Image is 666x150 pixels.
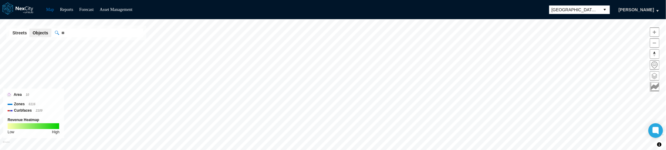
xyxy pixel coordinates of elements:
button: Key metrics [650,82,659,92]
button: Objects [29,29,51,37]
span: 6116 [29,103,35,106]
div: High [52,129,59,135]
button: Toggle attribution [656,141,663,148]
div: Low [8,129,14,135]
span: [PERSON_NAME] [619,7,654,13]
span: Reset bearing to north [650,50,659,58]
a: Map [46,7,54,12]
button: [PERSON_NAME] [612,5,661,15]
button: Reset bearing to north [650,49,659,59]
span: Zoom in [650,28,659,37]
div: Area [8,92,59,98]
span: Toggle attribution [658,141,661,148]
span: Objects [32,30,48,36]
div: Curbfaces [8,107,59,114]
div: Zones [8,101,59,107]
a: Reports [60,7,73,12]
span: Zoom out [650,39,659,47]
button: Zoom in [650,27,659,37]
button: Zoom out [650,38,659,48]
button: Streets [9,29,30,37]
button: Layers management [650,71,659,81]
div: Revenue Heatmap [8,117,59,123]
span: Streets [12,30,27,36]
button: select [600,5,610,14]
span: 2109 [36,109,42,112]
a: Asset Management [100,7,133,12]
img: revenue [8,123,59,129]
span: 10 [26,93,29,96]
a: Forecast [79,7,93,12]
a: Mapbox homepage [3,141,10,148]
span: [GEOGRAPHIC_DATA][PERSON_NAME] [552,7,598,13]
button: Home [650,60,659,70]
